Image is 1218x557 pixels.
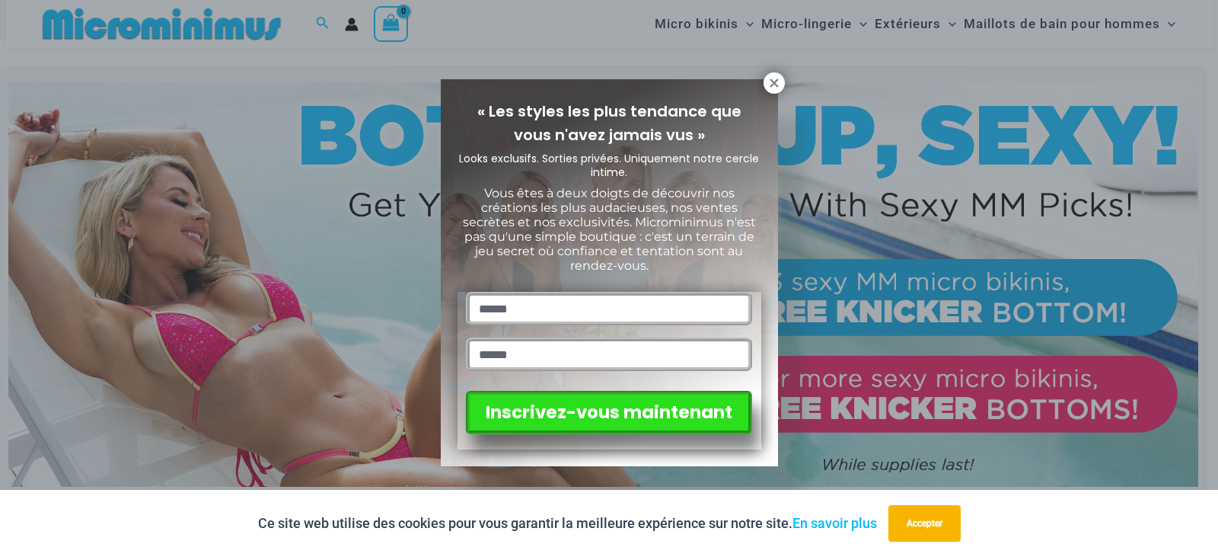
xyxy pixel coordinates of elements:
a: En savoir plus [792,515,877,531]
button: Inscrivez-vous maintenant [466,391,751,434]
button: Fermer [764,72,785,94]
font: Accepter [907,518,942,529]
font: Vous êtes à deux doigts de découvrir nos créations les plus audacieuses, nos ventes secrètes et n... [463,186,756,274]
font: Looks exclusifs. Sorties privées. Uniquement notre cercle intime. [459,151,759,180]
font: Inscrivez-vous maintenant [486,400,732,424]
font: Ce site web utilise des cookies pour vous garantir la meilleure expérience sur notre site. [258,515,792,531]
button: Accepter [888,505,961,542]
font: « Les styles les plus tendance que vous n'avez jamais vus » [477,101,741,146]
